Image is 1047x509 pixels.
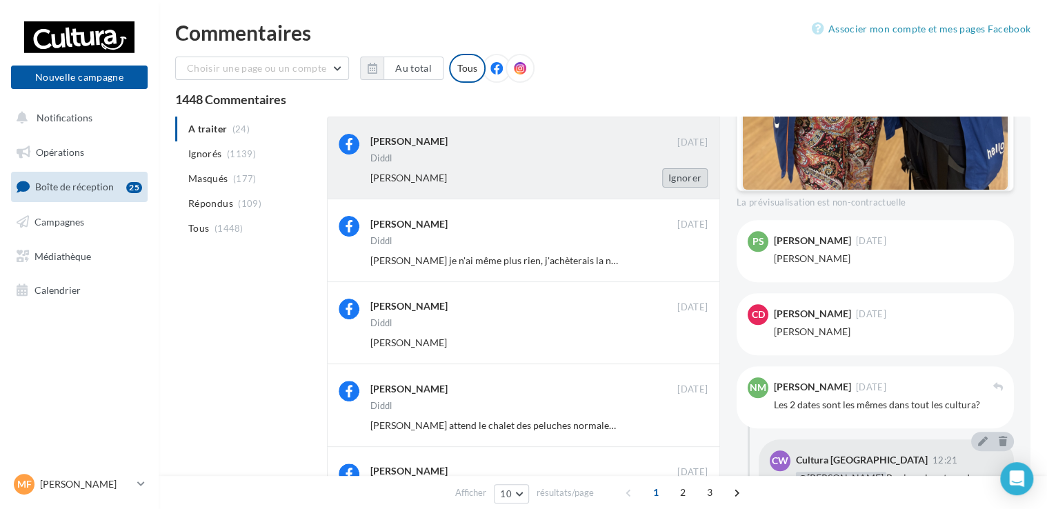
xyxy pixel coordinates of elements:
span: PS [752,234,764,248]
span: [PERSON_NAME] je n'ai même plus rien, j'achèterais la nouvelle mdr [370,254,662,266]
span: (1448) [215,223,243,234]
div: Diddl [370,237,392,246]
span: Tous [188,221,209,235]
span: [DATE] [856,383,886,392]
div: La prévisualisation est non-contractuelle [737,191,1014,209]
button: Ignorer [662,168,708,188]
button: Nouvelle campagne [11,66,148,89]
div: Diddl [370,154,392,163]
span: Afficher [455,486,486,499]
div: [PERSON_NAME] [370,134,448,148]
div: Diddl [370,319,392,328]
span: [DATE] [856,310,886,319]
span: MF [17,477,32,491]
span: [DATE] [677,137,708,149]
span: [DATE] [856,237,886,246]
span: 10 [500,488,512,499]
button: Choisir une page ou un compte [175,57,349,80]
span: Boîte de réception [35,181,114,192]
span: Médiathèque [34,250,91,261]
div: Open Intercom Messenger [1000,462,1033,495]
span: [DATE] [677,219,708,231]
div: [PERSON_NAME] [370,464,448,478]
span: CD [752,308,765,321]
span: (109) [238,198,261,209]
button: Notifications [8,103,145,132]
span: Masqués [188,172,228,186]
span: Choisir une page ou un compte [187,62,326,74]
span: Répondus [188,197,233,210]
button: 10 [494,484,529,503]
span: [PERSON_NAME] [370,337,447,348]
span: 2 [672,481,694,503]
div: [PERSON_NAME] [774,252,1003,266]
a: Médiathèque [8,242,150,271]
span: 1 [645,481,667,503]
span: (1139) [227,148,256,159]
span: 12:21 [933,456,958,465]
div: Les 2 dates sont les mêmes dans tout les cultura? [774,398,1003,412]
div: Diddl [370,401,392,410]
span: Calendrier [34,284,81,296]
p: [PERSON_NAME] [40,477,132,491]
a: Associer mon compte et mes pages Facebook [812,21,1030,37]
div: [PERSON_NAME] [774,382,851,392]
span: Opérations [36,146,84,158]
span: résultats/page [537,486,594,499]
div: [PERSON_NAME] [774,325,1003,339]
span: [PERSON_NAME] attend le chalet des peluches normalement y aura Diddl [370,419,686,431]
a: MF [PERSON_NAME] [11,471,148,497]
div: La réponse a bien été effectuée, un délai peut s’appliquer avant sa diffusion [328,51,719,83]
span: (177) [233,173,257,184]
div: [PERSON_NAME] [774,236,851,246]
div: Commentaires [175,22,1030,43]
div: [PERSON_NAME] [774,309,851,319]
div: [PERSON_NAME] [370,382,448,396]
span: [DATE] [677,466,708,479]
span: Nm [750,381,766,395]
a: Campagnes [8,208,150,237]
div: 1448 Commentaires [175,93,1030,106]
span: Ignorés [188,147,221,161]
span: CW [772,454,788,468]
a: Opérations [8,138,150,167]
span: Campagnes [34,216,84,228]
a: Boîte de réception25 [8,172,150,201]
span: Notifications [37,112,92,123]
span: 3 [699,481,721,503]
div: 25 [126,182,142,193]
span: [DATE] [677,301,708,314]
div: [PERSON_NAME] [370,299,448,313]
span: [PERSON_NAME] [370,172,447,183]
a: Calendrier [8,276,150,305]
span: @[PERSON_NAME] [796,472,886,483]
div: Cultura [GEOGRAPHIC_DATA] [796,455,928,465]
span: [DATE] [677,383,708,396]
div: [PERSON_NAME] [370,217,448,231]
